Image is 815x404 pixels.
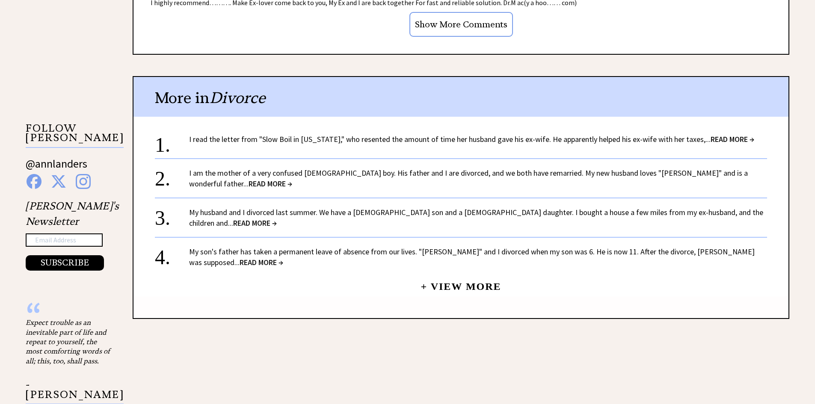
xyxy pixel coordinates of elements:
span: Divorce [210,88,265,107]
div: 4. [155,246,189,262]
span: READ MORE → [249,179,292,189]
span: READ MORE → [711,134,754,144]
span: READ MORE → [240,257,283,267]
a: + View More [421,274,501,292]
span: READ MORE → [233,218,277,228]
div: “ [26,309,111,318]
a: I am the mother of a very confused [DEMOGRAPHIC_DATA] boy. His father and I are divorced, and we ... [189,168,748,189]
img: x%20blue.png [51,174,66,189]
div: 2. [155,168,189,183]
img: facebook%20blue.png [27,174,41,189]
div: Expect trouble as an inevitable part of life and repeat to yourself, the most comforting words of... [26,318,111,366]
a: @annlanders [26,156,87,179]
img: instagram%20blue.png [76,174,91,189]
button: SUBSCRIBE [26,255,104,271]
a: I read the letter from "Slow Boil in [US_STATE]," who resented the amount of time her husband gav... [189,134,754,144]
input: Show More Comments [409,12,513,37]
a: My son's father has taken a permanent leave of absence from our lives. "[PERSON_NAME]" and I divo... [189,247,755,267]
div: 1. [155,134,189,150]
div: 3. [155,207,189,223]
div: [PERSON_NAME]'s Newsletter [26,198,119,271]
div: More in [133,77,788,117]
a: My husband and I divorced last summer. We have a [DEMOGRAPHIC_DATA] son and a [DEMOGRAPHIC_DATA] ... [189,207,763,228]
p: FOLLOW [PERSON_NAME] [26,124,124,148]
input: Email Address [26,233,103,247]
